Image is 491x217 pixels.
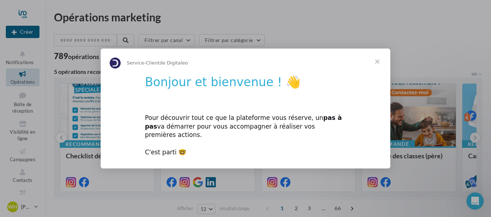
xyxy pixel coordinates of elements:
[127,60,159,66] span: Service-Client
[145,75,346,94] h1: Bonjour et bienvenue ! 👋
[364,49,390,75] span: Fermer
[159,60,188,66] span: de Digitaleo
[145,105,346,157] div: Pour découvrir tout ce que la plateforme vous réserve, un va démarrer pour vous accompagner à réa...
[145,114,342,130] b: pas à pas
[109,57,121,69] img: Profile image for Service-Client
